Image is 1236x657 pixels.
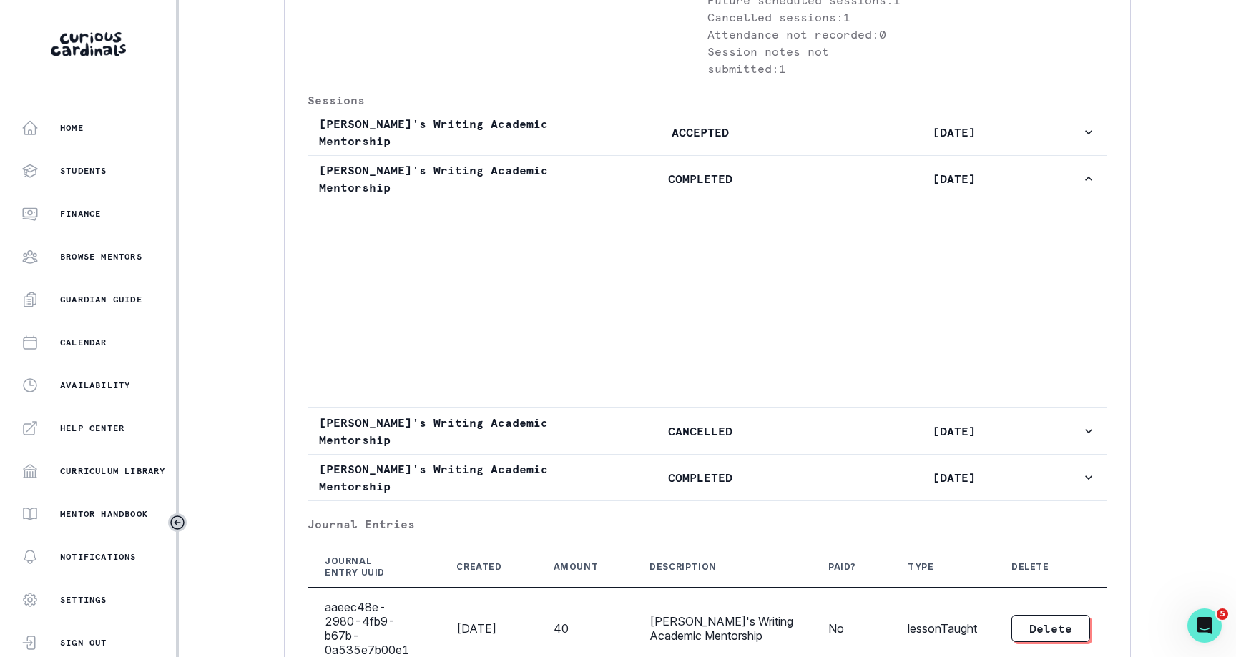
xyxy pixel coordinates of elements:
p: COMPLETED [573,170,827,187]
div: Created [456,561,501,573]
p: [DATE] [828,423,1081,440]
p: Home [60,122,84,134]
p: Session notes not submitted: 1 [707,43,908,77]
div: [PERSON_NAME]'s Writing Academic MentorshipCOMPLETED[DATE] [308,202,1107,407]
p: [PERSON_NAME]'s Writing Academic Mentorship [319,162,573,196]
p: Help Center [60,423,124,434]
p: Curriculum Library [60,465,166,477]
p: Journal Entries [308,515,1107,533]
p: [DATE] [828,469,1081,486]
p: Calendar [60,337,107,348]
p: Finance [60,208,101,219]
iframe: Intercom live chat [1187,608,1222,643]
p: [DATE] [828,170,1081,187]
div: Paid? [828,561,856,573]
p: Guardian Guide [60,294,142,305]
span: 5 [1217,608,1228,620]
p: CANCELLED [573,423,827,440]
p: [PERSON_NAME]'s Writing Academic Mentorship [319,460,573,495]
div: Description [649,561,717,573]
p: [PERSON_NAME]'s Writing Academic Mentorship [319,414,573,448]
p: Sign Out [60,637,107,648]
p: [DATE] [828,124,1081,141]
img: Curious Cardinals Logo [51,32,126,56]
button: [PERSON_NAME]'s Writing Academic MentorshipACCEPTED[DATE] [308,109,1107,155]
div: Delete [1011,561,1049,573]
p: Students [60,165,107,177]
div: aaeec48e-2980-4fb9-b67b-0a535e7b00e1 [325,600,422,657]
button: [PERSON_NAME]'s Writing Academic MentorshipCANCELLED[DATE] [308,408,1107,454]
p: Browse Mentors [60,251,142,262]
div: Journal Entry UUID [325,555,405,578]
p: Notifications [60,551,137,563]
button: Toggle sidebar [168,513,187,532]
button: [PERSON_NAME]'s Writing Academic MentorshipCOMPLETED[DATE] [308,455,1107,500]
p: ACCEPTED [573,124,827,141]
p: Sessions [308,92,1107,109]
p: COMPLETED [573,469,827,486]
p: Attendance not recorded: 0 [707,26,908,43]
p: Mentor Handbook [60,508,148,520]
p: [PERSON_NAME]'s Writing Academic Mentorship [319,115,573,149]
div: Amount [554,561,599,573]
p: Cancelled sessions: 1 [707,9,908,26]
div: Type [908,561,933,573]
p: Availability [60,380,130,391]
button: Delete [1011,615,1090,642]
p: Settings [60,594,107,606]
button: [PERSON_NAME]'s Writing Academic MentorshipCOMPLETED[DATE] [308,156,1107,202]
